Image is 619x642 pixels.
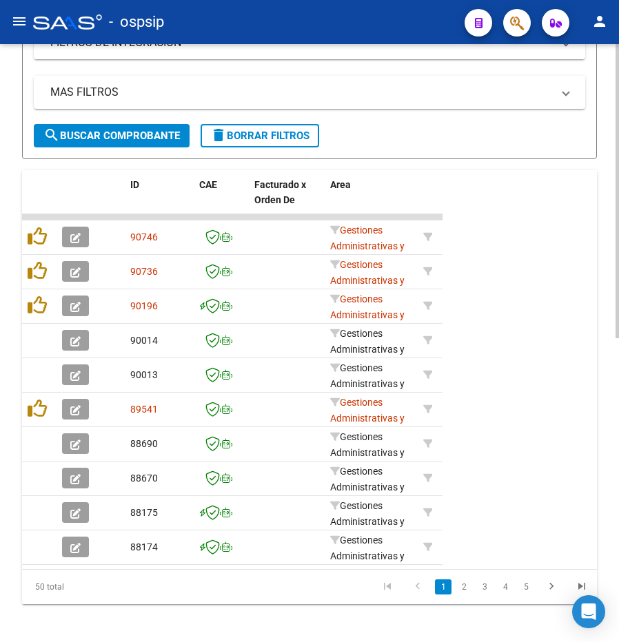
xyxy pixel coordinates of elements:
span: 88174 [130,541,158,552]
a: 3 [476,579,493,594]
datatable-header-cell: Razón Social [438,170,541,231]
datatable-header-cell: Area [325,170,418,231]
button: Borrar Filtros [201,124,319,147]
a: go to next page [538,579,565,594]
span: Area [330,179,351,190]
span: Gestiones Administrativas y Otros [330,431,405,474]
a: go to previous page [405,579,431,594]
span: Gestiones Administrativas y Otros [330,535,405,577]
datatable-header-cell: ID [125,170,194,231]
mat-icon: person [591,13,608,30]
mat-panel-title: MAS FILTROS [50,85,552,100]
span: Gestiones Administrativas y Otros [330,397,405,439]
span: 90014 [130,335,158,346]
span: Gestiones Administrativas y Otros [330,466,405,508]
span: 90746 [130,231,158,242]
li: page 4 [495,575,516,599]
a: 5 [518,579,534,594]
span: 88175 [130,507,158,518]
span: Gestiones Administrativas y Otros [330,500,405,543]
a: 4 [497,579,514,594]
span: Gestiones Administrativas y Otros [330,293,405,336]
span: 89541 [130,404,158,415]
span: CAE [199,179,217,190]
li: page 2 [454,575,474,599]
datatable-header-cell: CAE [194,170,249,231]
mat-icon: menu [11,13,28,30]
div: Open Intercom Messenger [572,595,605,628]
span: Gestiones Administrativas y Otros [330,328,405,371]
datatable-header-cell: Facturado x Orden De [249,170,325,231]
span: 88690 [130,438,158,449]
div: 50 total [22,570,137,604]
span: Gestiones Administrativas y Otros [330,259,405,302]
span: Gestiones Administrativas y Otros [330,362,405,405]
span: 90013 [130,369,158,380]
span: Gestiones Administrativas y Otros [330,225,405,267]
span: 88670 [130,473,158,484]
span: Buscar Comprobante [43,130,180,142]
span: Facturado x Orden De [254,179,306,206]
mat-icon: delete [210,127,227,143]
a: 2 [456,579,472,594]
span: Borrar Filtros [210,130,309,142]
a: go to first page [374,579,400,594]
span: - ospsip [109,7,164,37]
span: ID [130,179,139,190]
button: Buscar Comprobante [34,124,190,147]
mat-icon: search [43,127,60,143]
span: 90736 [130,266,158,277]
li: page 1 [433,575,454,599]
li: page 3 [474,575,495,599]
mat-expansion-panel-header: MAS FILTROS [34,76,585,109]
span: 90196 [130,300,158,311]
a: go to last page [569,579,595,594]
a: 1 [435,579,451,594]
li: page 5 [516,575,536,599]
